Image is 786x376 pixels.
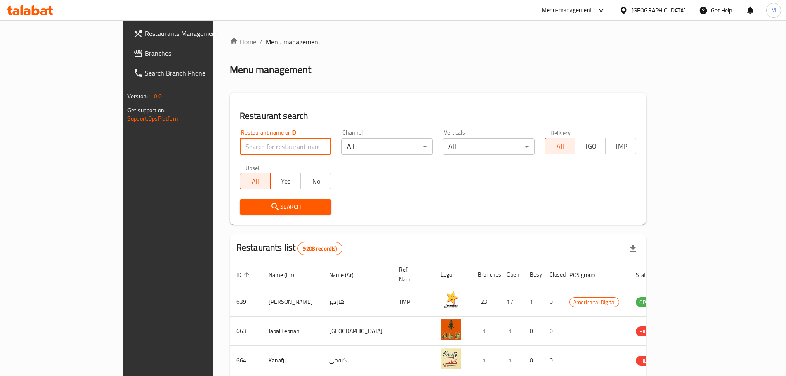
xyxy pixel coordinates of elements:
[246,202,325,212] span: Search
[392,287,434,317] td: TMP
[523,287,543,317] td: 1
[245,165,261,170] label: Upsell
[240,138,331,155] input: Search for restaurant name or ID..
[127,43,255,63] a: Branches
[441,348,461,369] img: Kanafji
[127,91,148,102] span: Version:
[127,63,255,83] a: Search Branch Phone
[341,138,433,155] div: All
[243,175,267,187] span: All
[500,262,523,287] th: Open
[269,270,305,280] span: Name (En)
[569,270,605,280] span: POS group
[575,138,606,154] button: TGO
[323,317,392,346] td: [GEOGRAPHIC_DATA]
[542,5,592,15] div: Menu-management
[443,138,534,155] div: All
[262,317,323,346] td: Jabal Lebnan
[631,6,686,15] div: [GEOGRAPHIC_DATA]
[500,317,523,346] td: 1
[262,287,323,317] td: [PERSON_NAME]
[636,270,663,280] span: Status
[323,287,392,317] td: هارديز
[771,6,776,15] span: M
[145,28,248,38] span: Restaurants Management
[500,287,523,317] td: 17
[127,24,255,43] a: Restaurants Management
[471,262,500,287] th: Branches
[523,346,543,375] td: 0
[636,326,661,336] div: HIDDEN
[543,317,563,346] td: 0
[636,297,656,307] div: OPEN
[323,346,392,375] td: كنفجي
[240,173,271,189] button: All
[636,356,661,366] span: HIDDEN
[471,346,500,375] td: 1
[548,140,572,152] span: All
[545,138,576,154] button: All
[298,245,342,253] span: 9208 record(s)
[236,241,342,255] h2: Restaurants list
[149,91,162,102] span: 1.0.0
[471,287,500,317] td: 23
[605,138,636,154] button: TMP
[127,105,165,116] span: Get support on:
[523,262,543,287] th: Busy
[434,262,471,287] th: Logo
[262,346,323,375] td: Kanafji
[399,265,424,284] span: Ref. Name
[500,346,523,375] td: 1
[145,48,248,58] span: Branches
[441,290,461,310] img: Hardee's
[304,175,328,187] span: No
[636,327,661,336] span: HIDDEN
[240,199,331,215] button: Search
[300,173,331,189] button: No
[274,175,298,187] span: Yes
[543,287,563,317] td: 0
[127,113,180,124] a: Support.OpsPlatform
[240,110,636,122] h2: Restaurant search
[570,298,619,307] span: Americana-Digital
[578,140,602,152] span: TGO
[270,173,301,189] button: Yes
[636,298,656,307] span: OPEN
[623,239,643,258] div: Export file
[329,270,364,280] span: Name (Ar)
[543,346,563,375] td: 0
[543,262,563,287] th: Closed
[266,37,321,47] span: Menu management
[471,317,500,346] td: 1
[523,317,543,346] td: 0
[260,37,262,47] li: /
[441,319,461,340] img: Jabal Lebnan
[297,242,342,255] div: Total records count
[236,270,252,280] span: ID
[230,63,311,76] h2: Menu management
[145,68,248,78] span: Search Branch Phone
[609,140,633,152] span: TMP
[230,37,646,47] nav: breadcrumb
[550,130,571,135] label: Delivery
